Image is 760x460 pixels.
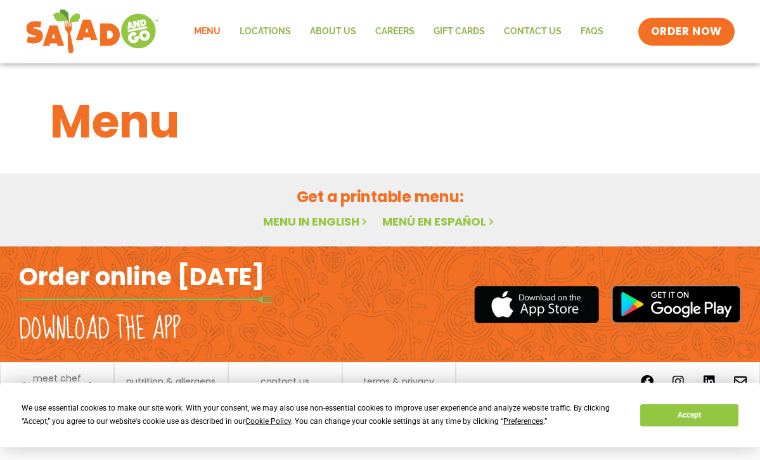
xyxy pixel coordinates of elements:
[651,24,722,39] span: ORDER NOW
[50,186,711,208] h2: Get a printable menu:
[184,17,230,46] a: Menu
[638,18,735,46] a: ORDER NOW
[640,404,738,426] button: Accept
[300,17,366,46] a: About Us
[184,17,613,46] nav: Menu
[424,17,494,46] a: GIFT CARDS
[503,417,543,426] span: Preferences
[612,285,741,323] img: google_play
[494,17,571,46] a: Contact Us
[126,377,216,386] a: nutrition & allergens
[22,402,625,428] div: We use essential cookies to make our site work. With your consent, we may also use non-essential ...
[25,6,159,57] img: new-SAG-logo-768×292
[19,261,264,292] h2: Order online [DATE]
[19,296,273,303] img: fork
[19,312,181,347] h2: Download the app
[7,374,107,392] a: meet chef [PERSON_NAME]
[366,17,424,46] a: Careers
[230,17,300,46] a: Locations
[571,17,613,46] a: FAQs
[474,284,599,325] img: appstore
[363,377,434,386] a: terms & privacy
[382,214,496,229] a: Menú en español
[245,417,291,426] span: Cookie Policy
[50,87,711,156] h1: Menu
[263,214,370,229] a: Menu in English
[261,377,309,386] a: contact us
